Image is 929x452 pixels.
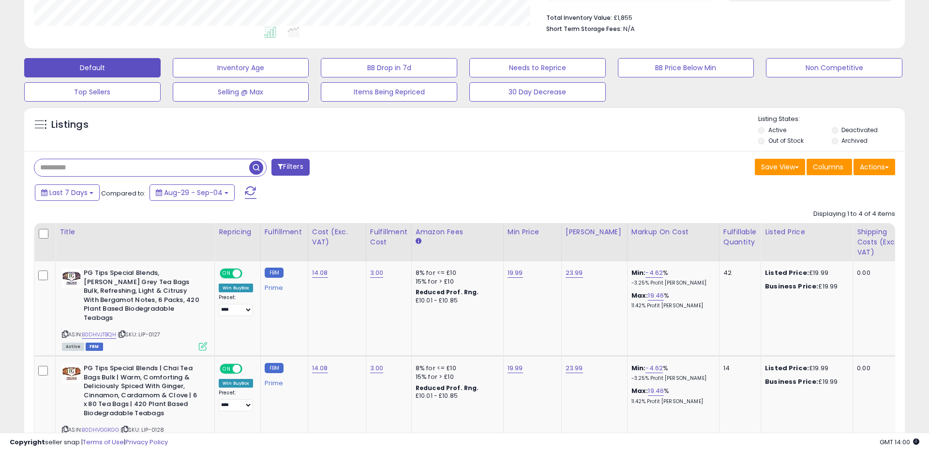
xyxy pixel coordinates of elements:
div: £19.99 [765,364,845,373]
small: FBM [265,363,284,373]
div: Min Price [508,227,557,237]
span: 2025-09-12 14:00 GMT [880,437,919,447]
span: OFF [241,270,256,278]
div: 0.00 [857,364,903,373]
div: 42 [723,269,753,277]
button: Inventory Age [173,58,309,77]
div: Prime [265,280,300,292]
div: % [631,387,712,405]
button: Non Competitive [766,58,902,77]
span: Compared to: [101,189,146,198]
div: Fulfillment Cost [370,227,407,247]
button: Selling @ Max [173,82,309,102]
a: Privacy Policy [125,437,168,447]
div: £19.99 [765,269,845,277]
b: Short Term Storage Fees: [546,25,622,33]
div: % [631,291,712,309]
a: 19.99 [508,268,523,278]
strong: Copyright [10,437,45,447]
div: [PERSON_NAME] [566,227,623,237]
div: 8% for <= £10 [416,269,496,277]
div: Prime [265,376,300,387]
b: Business Price: [765,377,818,386]
p: Listing States: [758,115,904,124]
div: % [631,364,712,382]
img: 41EL2qmGD2L._SL40_.jpg [62,364,81,383]
p: 11.42% Profit [PERSON_NAME] [631,302,712,309]
b: Listed Price: [765,268,809,277]
h5: Listings [51,118,89,132]
div: Title [60,227,210,237]
a: B0DHVJTBQH [82,331,116,339]
button: Top Sellers [24,82,161,102]
div: Fulfillment [265,227,304,237]
a: 19.46 [648,386,664,396]
a: 14.08 [312,268,328,278]
small: Amazon Fees. [416,237,421,246]
div: 15% for > £10 [416,373,496,381]
img: 41eNSbqlLAL._SL40_.jpg [62,269,81,288]
b: Reduced Prof. Rng. [416,288,479,296]
p: -3.25% Profit [PERSON_NAME] [631,375,712,382]
span: | SKU: LIP-0127 [118,331,161,338]
div: Listed Price [765,227,849,237]
a: -4.62 [645,268,663,278]
button: BB Price Below Min [618,58,754,77]
span: Last 7 Days [49,188,88,197]
b: Listed Price: [765,363,809,373]
div: 8% for <= £10 [416,364,496,373]
div: Preset: [219,294,253,316]
div: Markup on Cost [631,227,715,237]
button: Actions [854,159,895,175]
button: Last 7 Days [35,184,100,201]
span: Columns [813,162,843,172]
a: 23.99 [566,363,583,373]
span: ON [221,365,233,373]
button: BB Drop in 7d [321,58,457,77]
li: £1,855 [546,11,888,23]
div: Win BuyBox [219,284,253,292]
div: 14 [723,364,753,373]
div: Amazon Fees [416,227,499,237]
button: Columns [807,159,852,175]
a: 3.00 [370,363,384,373]
b: Total Inventory Value: [546,14,612,22]
label: Deactivated [841,126,878,134]
a: 19.99 [508,363,523,373]
span: All listings currently available for purchase on Amazon [62,343,84,351]
small: FBM [265,268,284,278]
b: Max: [631,291,648,300]
span: ON [221,270,233,278]
label: Active [768,126,786,134]
label: Archived [841,136,868,145]
b: PG Tips Special Blends | Chai Tea Bags Bulk | Warm, Comforting & Deliciously Spiced With Ginger, ... [84,364,201,420]
b: Min: [631,268,646,277]
div: Preset: [219,390,253,411]
p: -3.25% Profit [PERSON_NAME] [631,280,712,286]
div: ASIN: [62,269,207,349]
th: The percentage added to the cost of goods (COGS) that forms the calculator for Min & Max prices. [627,223,719,261]
b: Max: [631,386,648,395]
button: Needs to Reprice [469,58,606,77]
div: £19.99 [765,377,845,386]
span: OFF [241,365,256,373]
div: Win BuyBox [219,379,253,388]
div: Cost (Exc. VAT) [312,227,362,247]
button: Save View [755,159,805,175]
div: Shipping Costs (Exc. VAT) [857,227,907,257]
div: Repricing [219,227,256,237]
a: 19.46 [648,291,664,301]
div: £10.01 - £10.85 [416,392,496,400]
b: Reduced Prof. Rng. [416,384,479,392]
a: Terms of Use [83,437,124,447]
span: FBM [86,343,103,351]
a: 14.08 [312,363,328,373]
div: £10.01 - £10.85 [416,297,496,305]
div: 0.00 [857,269,903,277]
b: PG Tips Special Blends, [PERSON_NAME] Grey Tea Bags Bulk, Refreshing, Light & Citrusy With Bergam... [84,269,201,325]
a: 23.99 [566,268,583,278]
div: 15% for > £10 [416,277,496,286]
div: seller snap | | [10,438,168,447]
button: Filters [271,159,309,176]
span: Aug-29 - Sep-04 [164,188,223,197]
